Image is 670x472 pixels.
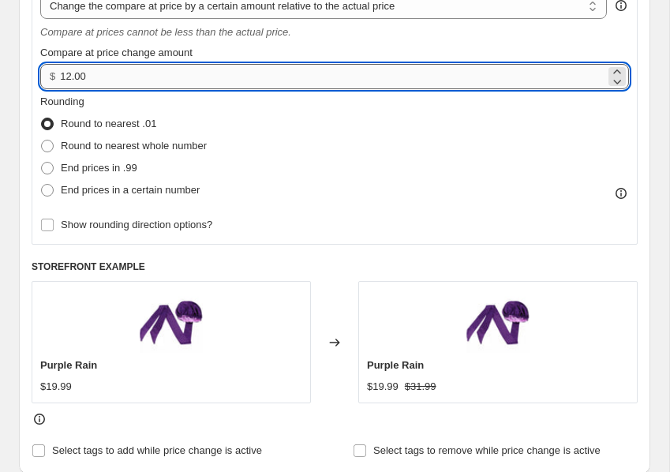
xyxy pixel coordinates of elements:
[466,290,530,353] img: IMG_0096_80x.jpg
[373,444,601,456] span: Select tags to remove while price change is active
[61,184,200,196] span: End prices in a certain number
[61,118,156,129] span: Round to nearest .01
[61,140,207,152] span: Round to nearest whole number
[61,162,137,174] span: End prices in .99
[60,64,605,89] input: 12.00
[405,379,436,395] strike: $31.99
[50,70,55,82] span: $
[61,219,212,230] span: Show rounding direction options?
[52,444,262,456] span: Select tags to add while price change is active
[40,47,193,58] span: Compare at price change amount
[40,359,97,371] span: Purple Rain
[40,379,72,395] div: $19.99
[367,359,424,371] span: Purple Rain
[32,260,638,273] h6: STOREFRONT EXAMPLE
[40,96,84,107] span: Rounding
[140,290,203,353] img: IMG_0096_80x.jpg
[40,26,291,38] i: Compare at prices cannot be less than the actual price.
[367,379,399,395] div: $19.99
